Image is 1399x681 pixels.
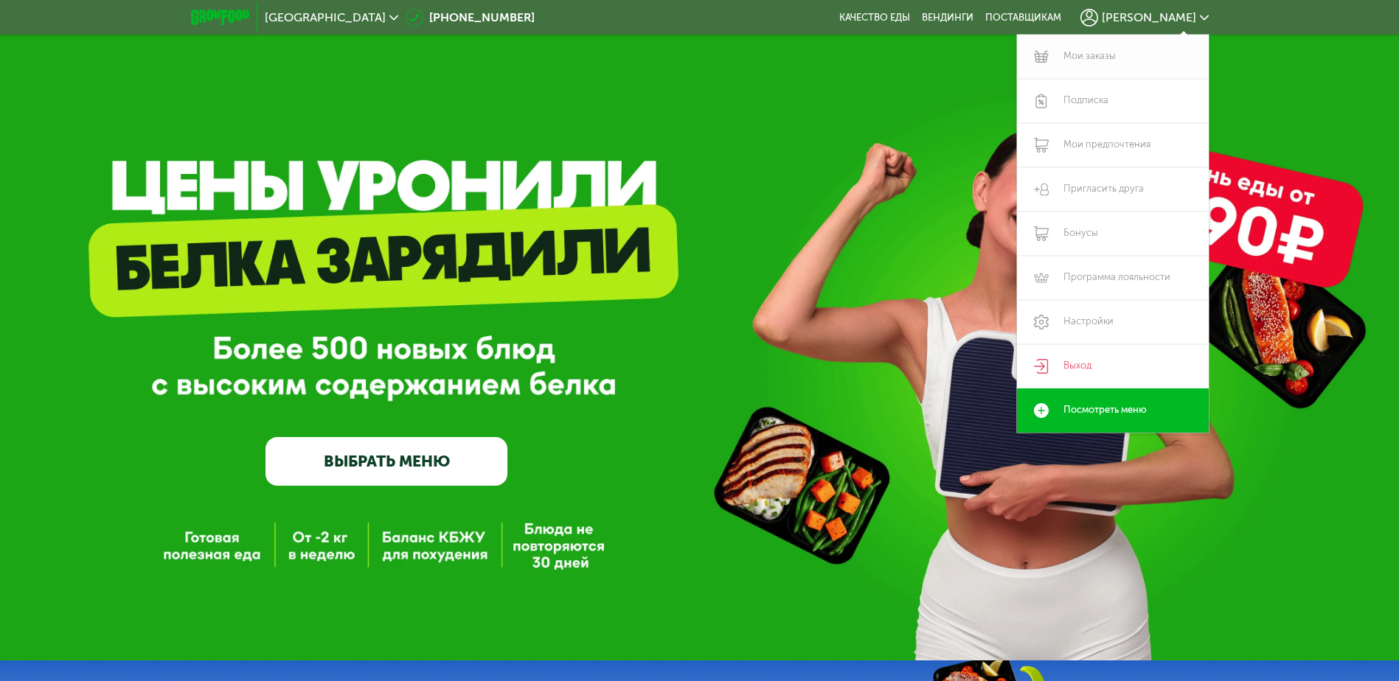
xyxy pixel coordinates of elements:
[1017,388,1209,433] a: Посмотреть меню
[265,12,386,24] span: [GEOGRAPHIC_DATA]
[922,12,973,24] a: Вендинги
[985,12,1061,24] div: поставщикам
[1017,300,1209,344] a: Настройки
[1017,167,1209,212] a: Пригласить друга
[406,9,535,27] a: [PHONE_NUMBER]
[1102,12,1196,24] span: [PERSON_NAME]
[839,12,910,24] a: Качество еды
[1017,344,1209,388] a: Выход
[1017,256,1209,300] a: Программа лояльности
[265,437,507,486] a: ВЫБРАТЬ МЕНЮ
[1017,79,1209,123] a: Подписка
[1017,35,1209,79] a: Мои заказы
[1017,212,1209,256] a: Бонусы
[1017,123,1209,167] a: Мои предпочтения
